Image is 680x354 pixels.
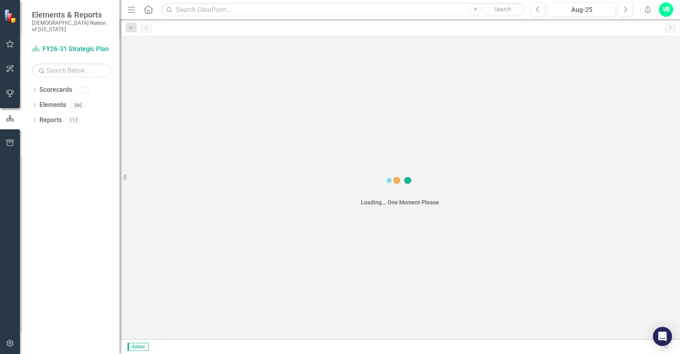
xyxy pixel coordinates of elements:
button: VB [659,2,673,17]
input: Search Below... [32,63,112,77]
div: Aug-25 [551,5,613,15]
a: Scorecards [39,85,72,95]
a: Elements [39,101,66,110]
span: Search [494,6,511,12]
input: Search ClearPoint... [161,3,525,17]
a: Reports [39,116,62,125]
div: 113 [66,117,81,124]
button: Search [483,4,523,15]
div: Open Intercom Messenger [653,327,672,346]
small: [DEMOGRAPHIC_DATA] Nation of [US_STATE] [32,20,112,33]
img: ClearPoint Strategy [4,9,18,23]
div: 380 [70,102,86,109]
span: Editor [127,343,149,351]
button: Aug-25 [548,2,616,17]
span: Elements & Reports [32,10,112,20]
div: Loading... One Moment Please [361,198,439,206]
a: FY26-31 Strategic Plan [32,45,112,54]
